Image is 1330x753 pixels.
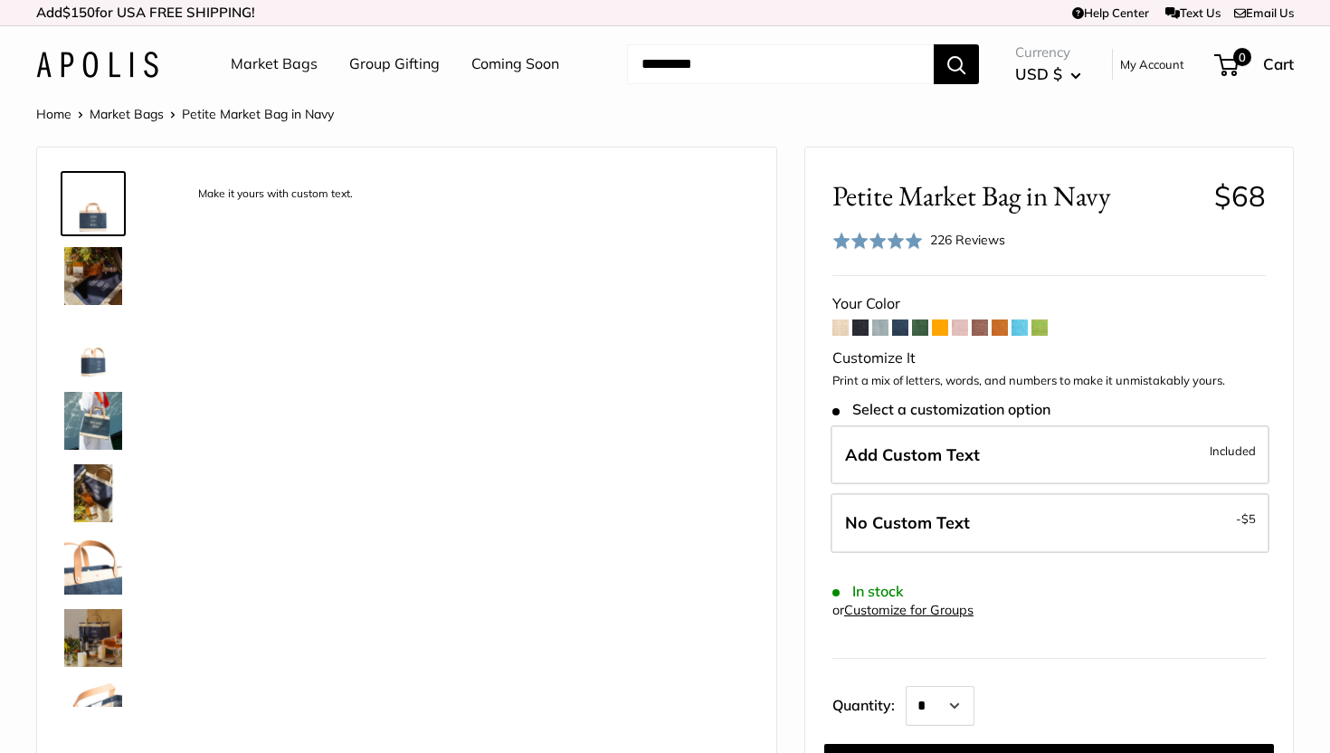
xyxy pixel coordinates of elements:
[832,401,1050,418] span: Select a customization option
[1234,5,1294,20] a: Email Us
[832,179,1201,213] span: Petite Market Bag in Navy
[64,175,122,233] img: description_Make it yours with custom text.
[64,682,122,739] img: description_Inner pocket good for daily drivers.
[832,681,906,726] label: Quantity:
[832,598,974,623] div: or
[36,52,158,78] img: Apolis
[1233,48,1251,66] span: 0
[1165,5,1221,20] a: Text Us
[832,583,904,600] span: In stock
[1120,53,1184,75] a: My Account
[349,51,440,78] a: Group Gifting
[61,243,126,309] a: Petite Market Bag in Navy
[845,512,970,533] span: No Custom Text
[832,372,1266,390] p: Print a mix of letters, words, and numbers to make it unmistakably yours.
[1015,40,1081,65] span: Currency
[845,444,980,465] span: Add Custom Text
[1214,178,1266,214] span: $68
[182,106,334,122] span: Petite Market Bag in Navy
[1015,64,1062,83] span: USD $
[36,106,71,122] a: Home
[231,51,318,78] a: Market Bags
[832,291,1266,318] div: Your Color
[64,319,122,377] img: Petite Market Bag in Navy
[1210,440,1256,462] span: Included
[61,605,126,671] a: Petite Market Bag in Navy
[831,493,1269,553] label: Leave Blank
[1072,5,1149,20] a: Help Center
[627,44,934,84] input: Search...
[61,316,126,381] a: Petite Market Bag in Navy
[64,464,122,522] img: Petite Market Bag in Navy
[934,44,979,84] button: Search
[62,4,95,21] span: $150
[1015,60,1081,89] button: USD $
[64,609,122,667] img: Petite Market Bag in Navy
[1236,508,1256,529] span: -
[61,533,126,598] a: description_Super soft and durable leather handles.
[831,425,1269,485] label: Add Custom Text
[844,602,974,618] a: Customize for Groups
[1241,511,1256,526] span: $5
[832,345,1266,372] div: Customize It
[36,102,334,126] nav: Breadcrumb
[1216,50,1294,79] a: 0 Cart
[61,388,126,453] a: Petite Market Bag in Navy
[61,678,126,743] a: description_Inner pocket good for daily drivers.
[1263,54,1294,73] span: Cart
[471,51,559,78] a: Coming Soon
[189,182,362,206] div: Make it yours with custom text.
[64,247,122,305] img: Petite Market Bag in Navy
[64,537,122,595] img: description_Super soft and durable leather handles.
[930,232,1005,248] span: 226 Reviews
[61,461,126,526] a: Petite Market Bag in Navy
[64,392,122,450] img: Petite Market Bag in Navy
[61,171,126,236] a: description_Make it yours with custom text.
[90,106,164,122] a: Market Bags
